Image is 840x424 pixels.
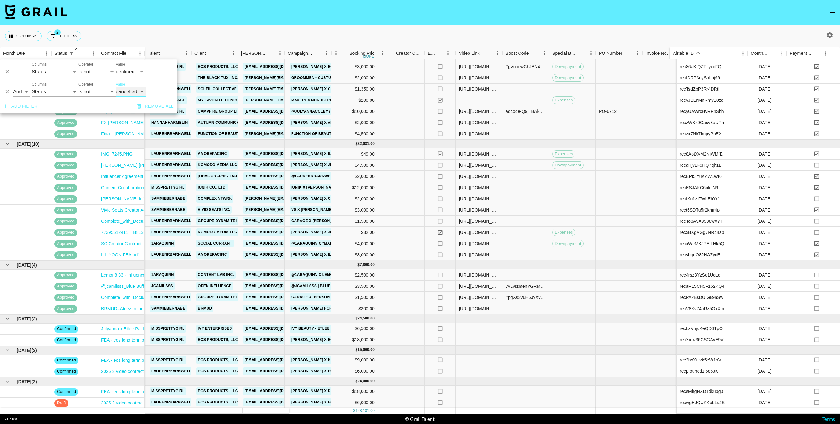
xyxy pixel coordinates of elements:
[196,387,240,395] a: EOS Products, LLC
[101,218,209,224] a: Complete_with_Docusign_Complete_with_Docusig.pdf
[101,162,229,168] a: [PERSON_NAME] [PERSON_NAME] Talent Agreement.docx.pdf
[54,230,77,235] span: approved
[54,151,77,157] span: approved
[290,336,424,344] a: [PERSON_NAME] x eos Summer Gourmand Body Lotion Launch
[160,49,168,58] button: Sort
[101,184,251,191] a: Content Collaboration Contract_Julyanna Colby x iUNK ([DATE]-[DATE]).pdf
[3,315,12,323] button: hide children
[196,251,229,259] a: AMOREPACIFIC
[17,141,31,147] span: [DATE]
[459,151,499,157] div: https://www.tiktok.com/@laurenrbarnwell/video/7525125681336831245
[243,130,344,138] a: [PERSON_NAME][EMAIL_ADDRESS][DOMAIN_NAME]
[3,261,12,269] button: hide children
[459,63,499,70] div: https://www.tiktok.com/@missprettygirl/video/7469242994034789678?_r=1&_t=ZT-8t4DpzAZjkh
[101,400,249,406] a: 2025 2 video contract (@laurenrbarnwell x eos Partnership Agreement).pdf
[135,49,145,58] button: Menu
[243,398,313,406] a: [EMAIL_ADDRESS][DOMAIN_NAME]
[116,62,125,67] label: Value
[54,47,67,59] div: Status
[243,96,344,104] a: [PERSON_NAME][EMAIL_ADDRESS][DOMAIN_NAME]
[646,47,671,59] div: Invoice Notes
[243,184,313,191] a: [EMAIL_ADDRESS][DOMAIN_NAME]
[290,108,428,115] a: @julyannacolbyy x Dove Body Scrubs (Summer 2025 Campaign)
[191,47,238,59] div: Client
[443,49,453,58] button: Menu
[680,162,722,168] div: recaKjyLF9HQ7qh1B
[135,100,176,112] button: Remove all
[331,128,378,140] div: $4,500.00
[54,207,77,213] span: approved
[25,49,34,58] button: Sort
[459,218,499,224] div: https://www.tiktok.com/@laurenrbarnwell/video/7531125462714551566?is_from_webapp=1&sender_device=...
[196,356,240,364] a: EOS Products, LLC
[596,47,642,59] div: PO Number
[553,162,583,168] span: Downpayment
[285,47,331,59] div: Campaign (Type)
[31,141,40,147] span: ( 10 )
[680,207,720,213] div: rect6SDTu5r2kmr4p
[101,337,171,343] a: FEA - eos long term partnership.pdf
[396,47,422,59] div: Creator Commmission Override
[2,67,12,77] button: Delete
[758,86,772,92] div: Jun '25
[331,182,378,193] div: $12,000.00
[758,151,772,157] div: Jul '25
[67,49,76,58] button: Show filters
[493,49,502,58] button: Menu
[290,74,364,82] a: Groommen - Custum Suuit Promo
[54,162,77,168] span: approved
[378,47,425,59] div: Creator Commmission Override
[101,207,235,213] a: Vivid Seats Creator Agreement [PERSON_NAME] [DATE] .docx.pdf
[680,229,724,235] div: recxBXgVGg7NR44ap
[758,162,772,168] div: Jul '25
[331,148,378,160] div: $49.00
[290,161,384,169] a: [PERSON_NAME] x July TTS Product Launch
[243,240,313,247] a: [EMAIL_ADDRESS][DOMAIN_NAME]
[331,193,378,204] div: $2,000.00
[101,240,234,247] a: SC Creator Contract [[PERSON_NAME] x MPP 6_10_2025] (1).pdf
[54,120,77,126] span: approved
[243,119,313,127] a: [EMAIL_ADDRESS][DOMAIN_NAME]
[54,218,77,224] span: approved
[101,357,171,363] a: FEA - eos long term partnership.pdf
[553,64,583,70] span: Downpayment
[101,305,220,312] a: BRMUD=Ateez Influencer Contract - sammiebernabe (2).pdf
[768,49,777,58] button: Sort
[459,162,499,168] div: https://www.tiktok.com/@laurenrbarnwell/video/7536058614876884279
[196,63,240,71] a: EOS Products, LLC
[196,195,233,203] a: Complex NTWRK
[680,97,724,103] div: recvJBLnMnRmyE0zd
[552,47,578,59] div: Special Booking Type
[290,206,401,214] a: VS x [PERSON_NAME]: BlackPink x Labubu Giveaway
[758,63,772,70] div: Jun '25
[194,47,206,59] div: Client
[758,229,772,235] div: Jul '25
[196,74,240,82] a: The Black Tux, Inc.
[506,47,529,59] div: Boost Code
[290,325,390,333] a: Ivy Beauty - Etlee Fragrance Launch ([DATE])
[378,49,387,58] button: Menu
[331,95,378,106] div: $200.00
[633,49,642,58] button: Menu
[506,63,546,70] div: #gVuocwChJBN4Mnvy/2w+tb9+/2tta6eWBrRorXULjvQc4CaAzYt7MhvMWaxi9go=
[148,47,160,59] div: Talent
[126,49,135,58] button: Sort
[758,119,772,126] div: Jun '25
[243,74,376,82] a: [PERSON_NAME][EMAIL_ADDRESS][PERSON_NAME][DOMAIN_NAME]
[331,160,378,171] div: $4,500.00
[821,49,830,58] button: Menu
[206,49,215,58] button: Sort
[357,141,375,147] div: 32,081.00
[182,49,191,58] button: Menu
[150,325,186,333] a: missprettygirl
[459,108,499,114] div: https://www.instagram.com/p/DLJLL5-RGo7/
[196,305,213,312] a: BRMUD
[529,49,538,58] button: Sort
[150,336,186,344] a: missprettygirl
[54,185,77,191] span: approved
[32,62,47,67] label: Columns
[275,49,285,58] button: Menu
[243,282,313,290] a: [EMAIL_ADDRESS][DOMAIN_NAME]
[670,47,748,59] div: Airtable ID
[436,49,445,58] button: Sort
